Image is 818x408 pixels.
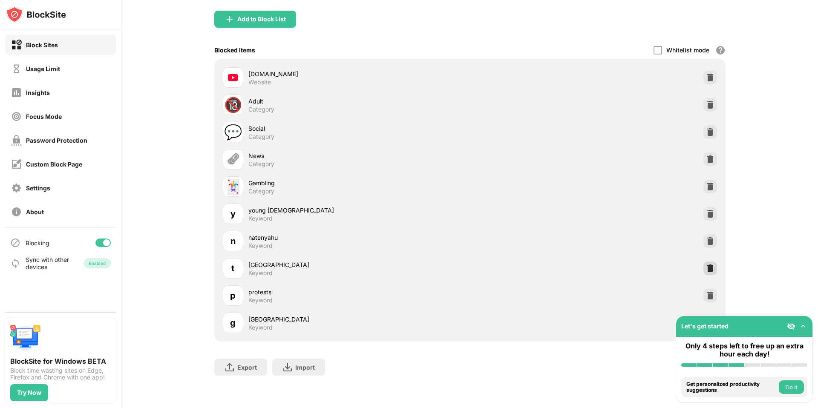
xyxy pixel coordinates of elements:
img: sync-icon.svg [10,258,20,268]
div: Adult [248,97,470,106]
div: [DOMAIN_NAME] [248,69,470,78]
div: Keyword [248,296,273,304]
div: Enabled [89,261,106,266]
img: eye-not-visible.svg [787,322,795,330]
img: password-protection-off.svg [11,135,22,146]
div: Website [248,78,271,86]
button: Do it [779,380,804,394]
img: favicons [228,72,238,83]
div: natenyahu [248,233,470,242]
img: push-desktop.svg [10,323,41,353]
div: Social [248,124,470,133]
div: Keyword [248,324,273,331]
img: blocking-icon.svg [10,238,20,248]
div: Keyword [248,269,273,277]
div: Get personalized productivity suggestions [686,381,777,394]
div: Blocked Items [214,46,255,54]
div: Block time wasting sites on Edge, Firefox and Chrome with one app! [10,367,111,381]
img: about-off.svg [11,207,22,217]
div: g [230,316,236,329]
img: insights-off.svg [11,87,22,98]
div: About [26,208,44,215]
img: settings-off.svg [11,183,22,193]
div: Gambling [248,178,470,187]
div: p [230,289,236,302]
div: Custom Block Page [26,161,82,168]
img: block-on.svg [11,40,22,50]
div: [GEOGRAPHIC_DATA] [248,260,470,269]
div: young [DEMOGRAPHIC_DATA] [248,206,470,215]
div: BlockSite for Windows BETA [10,357,111,365]
div: Export [237,364,257,371]
img: omni-setup-toggle.svg [799,322,807,330]
div: Usage Limit [26,65,60,72]
div: News [248,151,470,160]
div: Focus Mode [26,113,62,120]
div: 🃏 [224,178,242,195]
img: logo-blocksite.svg [6,6,66,23]
div: Category [248,133,274,141]
div: 🗞 [226,151,240,168]
div: 💬 [224,124,242,141]
div: Category [248,106,274,113]
div: Let's get started [681,322,729,330]
div: Settings [26,184,50,192]
div: t [231,262,234,275]
img: time-usage-off.svg [11,63,22,74]
div: Only 4 steps left to free up an extra hour each day! [681,342,807,358]
div: Keyword [248,242,273,250]
div: [GEOGRAPHIC_DATA] [248,315,470,324]
div: Blocking [26,239,49,247]
div: Password Protection [26,137,87,144]
div: Category [248,187,274,195]
div: Insights [26,89,50,96]
div: protests [248,287,470,296]
div: y [230,207,236,220]
img: focus-off.svg [11,111,22,122]
div: Import [295,364,315,371]
div: n [230,235,236,247]
div: Add to Block List [237,16,286,23]
div: Whitelist mode [666,46,709,54]
div: Sync with other devices [26,256,69,270]
div: 🔞 [224,96,242,114]
img: customize-block-page-off.svg [11,159,22,170]
div: Block Sites [26,41,58,49]
div: Keyword [248,215,273,222]
div: Try Now [17,389,41,396]
div: Category [248,160,274,168]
